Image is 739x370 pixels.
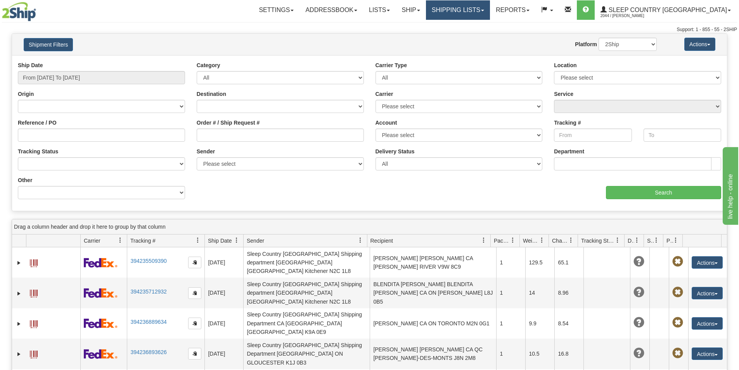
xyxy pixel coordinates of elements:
[197,90,226,98] label: Destination
[2,26,737,33] div: Support: 1 - 855 - 55 - 2SHIP
[666,237,673,245] span: Pickup Status
[197,61,220,69] label: Category
[554,148,584,155] label: Department
[721,145,738,224] iframe: chat widget
[607,7,727,13] span: Sleep Country [GEOGRAPHIC_DATA]
[130,319,166,325] a: 394236889634
[15,350,23,358] a: Expand
[370,278,496,308] td: BLENDITA [PERSON_NAME] BLENDITA [PERSON_NAME] CA ON [PERSON_NAME] L8J 0B5
[575,40,597,48] label: Platform
[525,339,554,369] td: 10.5
[130,237,156,245] span: Tracking #
[84,349,118,359] img: 2 - FedEx
[669,234,682,247] a: Pickup Status filter column settings
[644,129,721,142] input: To
[15,320,23,328] a: Expand
[204,339,243,369] td: [DATE]
[633,317,644,328] span: Unknown
[114,234,127,247] a: Carrier filter column settings
[24,38,73,51] button: Shipment Filters
[525,247,554,278] td: 129.5
[376,61,407,69] label: Carrier Type
[564,234,578,247] a: Charge filter column settings
[554,339,583,369] td: 16.8
[208,237,232,245] span: Ship Date
[188,318,201,329] button: Copy to clipboard
[552,237,568,245] span: Charge
[84,288,118,298] img: 2 - FedEx
[18,176,32,184] label: Other
[84,258,118,268] img: 2 - FedEx
[506,234,519,247] a: Packages filter column settings
[18,61,43,69] label: Ship Date
[554,61,576,69] label: Location
[595,0,737,20] a: Sleep Country [GEOGRAPHIC_DATA] 2044 / [PERSON_NAME]
[299,0,363,20] a: Addressbook
[197,119,260,127] label: Order # / Ship Request #
[253,0,299,20] a: Settings
[18,90,34,98] label: Origin
[490,0,535,20] a: Reports
[496,278,525,308] td: 1
[18,119,57,127] label: Reference / PO
[633,348,644,359] span: Unknown
[477,234,490,247] a: Recipient filter column settings
[204,247,243,278] td: [DATE]
[191,234,204,247] a: Tracking # filter column settings
[426,0,490,20] a: Shipping lists
[15,290,23,297] a: Expand
[130,349,166,355] a: 394236893626
[396,0,426,20] a: Ship
[247,237,264,245] span: Sender
[650,234,663,247] a: Shipment Issues filter column settings
[354,234,367,247] a: Sender filter column settings
[672,256,683,267] span: Pickup Not Assigned
[581,237,615,245] span: Tracking Status
[496,247,525,278] td: 1
[12,219,727,235] div: grid grouping header
[525,308,554,339] td: 9.9
[554,308,583,339] td: 8.54
[692,347,723,360] button: Actions
[197,148,215,155] label: Sender
[30,317,38,329] a: Label
[525,278,554,308] td: 14
[30,286,38,299] a: Label
[692,287,723,299] button: Actions
[370,339,496,369] td: [PERSON_NAME] [PERSON_NAME] CA QC [PERSON_NAME]-DES-MONTS J8N 2M8
[18,148,58,155] label: Tracking Status
[15,259,23,267] a: Expand
[496,339,525,369] td: 1
[130,258,166,264] a: 394235509390
[554,129,632,142] input: From
[633,256,644,267] span: Unknown
[376,148,415,155] label: Delivery Status
[692,256,723,269] button: Actions
[554,247,583,278] td: 65.1
[230,234,243,247] a: Ship Date filter column settings
[554,278,583,308] td: 8.96
[243,308,370,339] td: Sleep Country [GEOGRAPHIC_DATA] Shipping Department CA [GEOGRAPHIC_DATA] [GEOGRAPHIC_DATA] K9A 0E9
[672,348,683,359] span: Pickup Not Assigned
[672,287,683,298] span: Pickup Not Assigned
[630,234,644,247] a: Delivery Status filter column settings
[188,257,201,268] button: Copy to clipboard
[204,278,243,308] td: [DATE]
[611,234,624,247] a: Tracking Status filter column settings
[647,237,654,245] span: Shipment Issues
[84,237,100,245] span: Carrier
[684,38,715,51] button: Actions
[494,237,510,245] span: Packages
[692,317,723,330] button: Actions
[30,347,38,360] a: Label
[672,317,683,328] span: Pickup Not Assigned
[363,0,396,20] a: Lists
[376,90,393,98] label: Carrier
[628,237,634,245] span: Delivery Status
[204,308,243,339] td: [DATE]
[370,308,496,339] td: [PERSON_NAME] CA ON TORONTO M2N 0G1
[554,119,581,127] label: Tracking #
[554,90,573,98] label: Service
[535,234,549,247] a: Weight filter column settings
[243,339,370,369] td: Sleep Country [GEOGRAPHIC_DATA] Shipping Department [GEOGRAPHIC_DATA] ON GLOUCESTER K1J 0B3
